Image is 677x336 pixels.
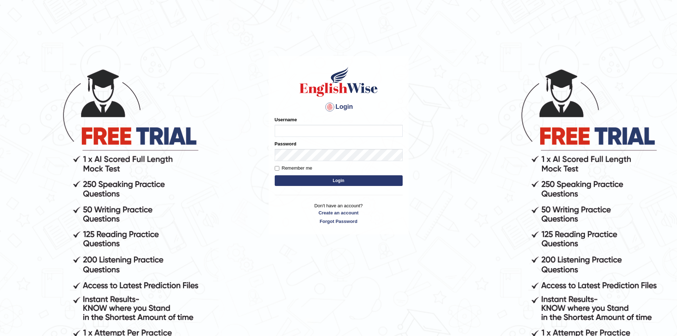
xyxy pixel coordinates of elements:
a: Forgot Password [275,218,403,225]
h4: Login [275,101,403,113]
a: Create an account [275,209,403,216]
p: Don't have an account? [275,202,403,224]
label: Username [275,116,297,123]
input: Remember me [275,166,279,171]
label: Remember me [275,165,312,172]
img: Logo of English Wise sign in for intelligent practice with AI [298,66,379,98]
button: Login [275,175,403,186]
label: Password [275,140,296,147]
